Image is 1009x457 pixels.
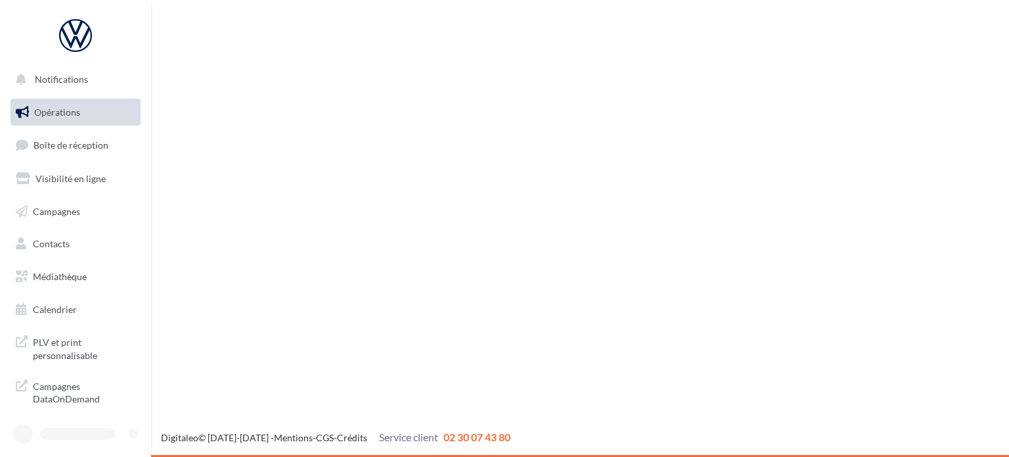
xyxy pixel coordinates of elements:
[8,66,138,93] button: Notifications
[8,165,143,193] a: Visibilité en ligne
[8,131,143,159] a: Boîte de réception
[161,432,198,443] a: Digitaleo
[161,432,510,443] span: © [DATE]-[DATE] - - -
[34,139,108,151] span: Boîte de réception
[33,238,70,249] span: Contacts
[33,333,135,362] span: PLV et print personnalisable
[443,431,510,443] span: 02 30 07 43 80
[379,431,438,443] span: Service client
[33,271,87,282] span: Médiathèque
[34,107,80,118] span: Opérations
[8,296,143,324] a: Calendrier
[8,263,143,291] a: Médiathèque
[33,377,135,406] span: Campagnes DataOnDemand
[33,304,77,315] span: Calendrier
[274,432,313,443] a: Mentions
[35,74,88,85] span: Notifications
[8,328,143,367] a: PLV et print personnalisable
[8,198,143,226] a: Campagnes
[8,230,143,258] a: Contacts
[337,432,367,443] a: Crédits
[33,205,80,216] span: Campagnes
[8,372,143,411] a: Campagnes DataOnDemand
[35,173,106,184] span: Visibilité en ligne
[316,432,334,443] a: CGS
[8,99,143,126] a: Opérations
